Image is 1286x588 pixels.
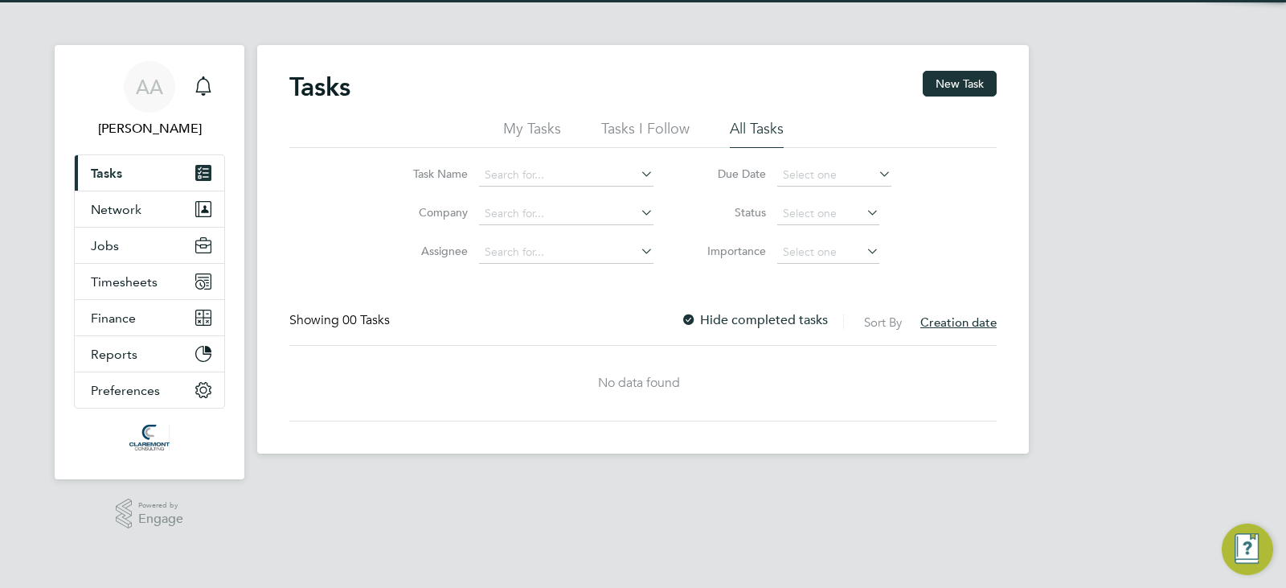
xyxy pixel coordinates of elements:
[91,274,158,290] span: Timesheets
[923,71,997,97] button: New Task
[91,310,136,326] span: Finance
[479,164,653,187] input: Search for...
[694,244,766,258] label: Importance
[74,119,225,138] span: Afzal Ahmed
[1222,524,1273,575] button: Engage Resource Center
[479,203,653,225] input: Search for...
[777,203,879,225] input: Select one
[74,425,225,450] a: Go to home page
[75,228,224,263] button: Jobs
[289,312,393,329] div: Showing
[479,241,653,264] input: Search for...
[920,315,997,330] span: Creation date
[289,71,350,103] h2: Tasks
[91,202,141,217] span: Network
[395,167,468,181] label: Task Name
[777,164,891,187] input: Select one
[75,264,224,299] button: Timesheets
[289,375,989,392] div: No data found
[129,425,169,450] img: claremontconsulting1-logo-retina.png
[75,372,224,408] button: Preferences
[138,512,183,526] span: Engage
[601,119,690,148] li: Tasks I Follow
[694,167,766,181] label: Due Date
[75,155,224,191] a: Tasks
[75,191,224,227] button: Network
[777,241,879,264] input: Select one
[75,300,224,335] button: Finance
[91,238,119,253] span: Jobs
[91,166,122,181] span: Tasks
[138,499,183,512] span: Powered by
[55,45,244,479] nav: Main navigation
[681,312,828,328] label: Hide completed tasks
[136,76,163,97] span: AA
[694,205,766,220] label: Status
[116,499,184,529] a: Powered byEngage
[75,336,224,372] button: Reports
[730,119,784,148] li: All Tasks
[74,61,225,138] a: AA[PERSON_NAME]
[864,315,902,330] label: Sort By
[395,205,468,220] label: Company
[395,244,468,258] label: Assignee
[91,383,160,398] span: Preferences
[503,119,561,148] li: My Tasks
[342,312,390,328] span: 00 Tasks
[91,347,137,362] span: Reports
